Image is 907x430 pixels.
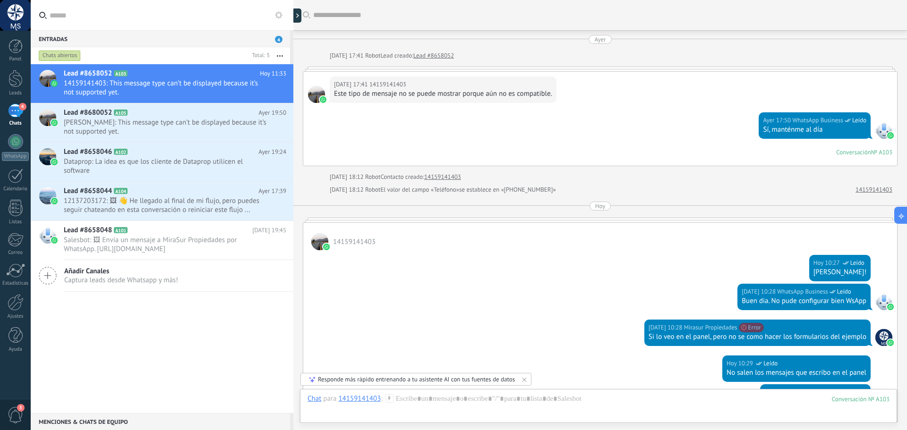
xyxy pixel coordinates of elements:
[369,80,406,89] span: 14159141403
[739,323,764,332] span: Error
[852,116,866,125] span: Leído
[875,329,892,346] span: Mirasur Propiedades
[887,132,894,139] img: waba.svg
[2,250,29,256] div: Correo
[31,182,293,220] a: Lead #8658044 A104 Ayer 17:39 12137203172: 🖼 👋 He llegado al final de mi flujo, pero puedes segui...
[114,110,128,116] span: A105
[887,339,894,346] img: waba.svg
[459,185,556,194] span: se establece en «[PHONE_NUMBER]»
[248,51,270,60] div: Total: 5
[763,116,792,125] div: Ayer 17:50
[19,103,26,110] span: 4
[252,226,286,235] span: [DATE] 19:45
[649,323,684,332] div: [DATE] 10:28
[381,394,382,404] span: :
[649,332,866,342] div: Si lo veo en el panel, pero no se como hacer los formularios del ejemplo
[792,116,843,125] span: WhatsApp Business
[334,80,369,89] div: [DATE] 17:41
[275,36,282,43] span: 4
[114,149,128,155] span: A102
[31,143,293,181] a: Lead #8658046 A102 Ayer 19:24 Dataprop: La idea es que los cliente de Dataprop utilicen el software
[727,368,866,378] div: No salen los mensajes que escribo en el panel
[318,375,515,383] div: Responde más rápido entrenando a tu asistente AI con tus fuentes de datos
[871,148,892,156] div: № A103
[330,51,365,60] div: [DATE] 17:41
[837,287,851,296] span: Leído
[114,70,128,76] span: A103
[365,173,380,181] span: Robot
[258,108,286,118] span: Ayer 19:50
[365,51,380,59] span: Robot
[39,50,81,61] div: Chats abiertos
[380,172,424,182] div: Contacto creado:
[31,30,290,47] div: Entradas
[2,120,29,126] div: Chats
[742,296,866,306] div: Buen dia. No pude configurar bien WsApp
[330,185,365,194] div: [DATE] 18:12
[852,388,866,397] span: Leído
[875,122,892,139] span: WhatsApp Business
[311,233,328,250] span: 14159141403
[684,323,737,332] span: Mirasur Propiedades (Oficina de Venta)
[850,258,864,268] span: Leído
[413,51,454,60] a: Lead #8658052
[51,159,58,165] img: waba.svg
[51,198,58,204] img: waba.svg
[2,219,29,225] div: Listas
[763,359,778,368] span: Leído
[832,395,890,403] div: 103
[64,108,112,118] span: Lead #8680052
[258,147,286,157] span: Ayer 19:24
[270,47,290,64] button: Más
[338,394,381,403] div: 14159141403
[51,80,58,87] img: waba.svg
[380,51,413,60] div: Lead creado:
[727,359,754,368] div: Hoy 10:29
[64,69,112,78] span: Lead #8658052
[114,188,128,194] span: A104
[594,35,606,44] div: Ayer
[792,388,843,397] span: WhatsApp Business
[31,413,290,430] div: Menciones & Chats de equipo
[2,90,29,96] div: Leads
[64,118,268,136] span: [PERSON_NAME]: This message type can’t be displayed because it’s not supported yet.
[2,313,29,320] div: Ajustes
[64,79,268,97] span: 14159141403: This message type can’t be displayed because it’s not supported yet.
[31,64,293,103] a: Lead #8658052 A103 Hoy 11:33 14159141403: This message type can’t be displayed because it’s not s...
[258,186,286,196] span: Ayer 17:39
[31,221,293,260] a: Lead #8658048 A101 [DATE] 19:45 Salesbot: 🖼 Envía un mensaje a MiraSur Propiedades por WhatsApp. ...
[323,394,336,404] span: para
[64,267,178,276] span: Añadir Canales
[31,103,293,142] a: Lead #8680052 A105 Ayer 19:50 [PERSON_NAME]: This message type can’t be displayed because it’s no...
[2,280,29,287] div: Estadísticas
[380,185,459,194] span: El valor del campo «Teléfono»
[742,287,777,296] div: [DATE] 10:28
[64,157,268,175] span: Dataprop: La idea es que los cliente de Dataprop utilicen el software
[365,185,380,194] span: Robot
[2,346,29,353] div: Ayuda
[260,69,286,78] span: Hoy 11:33
[64,236,268,253] span: Salesbot: 🖼 Envía un mensaje a MiraSur Propiedades por WhatsApp. [URL][DOMAIN_NAME]
[17,404,25,412] span: 3
[424,172,461,182] a: 14159141403
[320,96,326,103] img: waba.svg
[64,147,112,157] span: Lead #8658046
[51,119,58,126] img: waba.svg
[2,152,29,161] div: WhatsApp
[777,287,828,296] span: WhatsApp Business
[308,86,325,103] span: 14159141403
[64,226,112,235] span: Lead #8658048
[333,237,376,246] span: 14159141403
[595,202,606,211] div: Hoy
[323,244,330,250] img: waba.svg
[875,293,892,310] span: WhatsApp Business
[764,388,792,397] div: Hoy 10:29
[64,196,268,214] span: 12137203172: 🖼 👋 He llegado al final de mi flujo, pero puedes seguir chateando en esta conversaci...
[330,172,365,182] div: [DATE] 18:12
[64,276,178,285] span: Captura leads desde Whatsapp y más!
[64,186,112,196] span: Lead #8658044
[51,237,58,244] img: waba.svg
[2,186,29,192] div: Calendario
[813,258,841,268] div: Hoy 10:27
[2,56,29,62] div: Panel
